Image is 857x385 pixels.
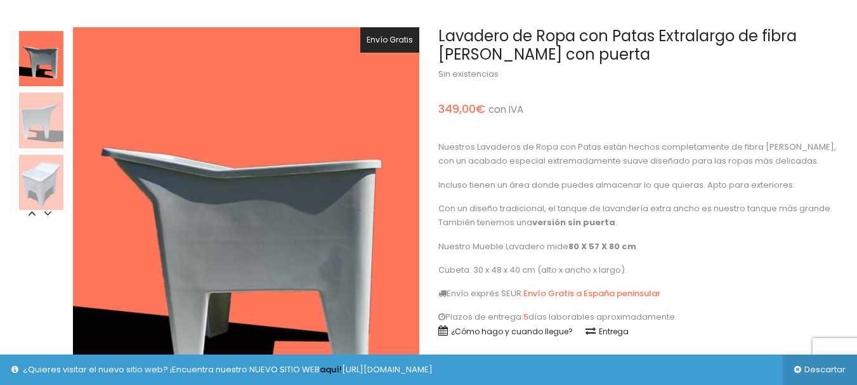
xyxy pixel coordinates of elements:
p: Nuestros Lavaderos de Ropa con Patas están hechos completamente de fibra [PERSON_NAME], con un ac... [438,140,839,169]
a: Plazos de entrega: [438,311,523,323]
img: 8-Lavadero-de-Ropa-con-Patas-Extralargo-con-puerta-de-fibra-de-vidrio-espana-tanque-pil%C3%B3n-co... [19,93,63,148]
bdi: 349,00 [438,101,485,117]
p: Con un diseño tradicional, el tanque de lavandería extra ancho es nuestro tanque más grande. Tamb... [438,202,839,230]
a: Descartar [783,355,857,385]
a: días laborables aproximadamente. [528,311,677,323]
img: 22-Lavadero-de-Ropa-con-Patas-Extralargo-con-puerta-de-fibra-de-vidrio-espana-180x225.jpg [19,155,63,211]
p: Incluso tienen un área donde puedes almacenar lo que quieras. Apto para exteriores. [438,178,839,192]
img: 6-Lavadero-de-Ropa-con-Patas-Extralargo-con-puerta-de-fibra-de-vidrio-espana-tanque-pil%C3%B3n-co... [19,31,63,87]
a: Envío exprés SEUR: [438,287,523,299]
span: € [476,101,485,117]
a: ¿Cómo hago y cuando llegue? [438,326,573,337]
a: aquí! [320,363,342,375]
p: Nuestro Mueble Lavadero mide . [438,240,839,254]
p: Sin existencias [438,67,839,81]
h1: Lavadero de Ropa con Patas Extralargo de fibra [PERSON_NAME] con puerta [438,27,839,64]
small: con IVA [488,103,523,116]
a: 5 [523,311,528,323]
strong: 80 X 57 X 80 cm [568,240,636,252]
span: Envío Gratis [367,34,413,45]
a: Envío Gratis a España peninsular [523,287,660,299]
a: versión sin puerta [532,216,615,228]
p: Cubeta: 30 x 48 x 40 cm (alto x ancho x largo). [438,263,839,277]
a: Entrega [586,326,629,337]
